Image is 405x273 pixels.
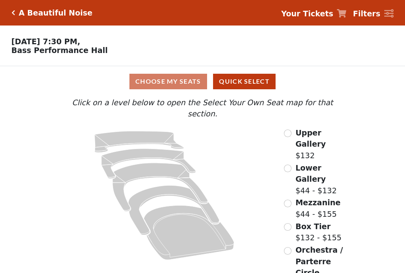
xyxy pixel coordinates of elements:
[295,197,340,220] label: $44 - $155
[295,221,342,244] label: $132 - $155
[144,205,235,260] path: Orchestra / Parterre Circle - Seats Available: 28
[281,8,346,20] a: Your Tickets
[353,9,380,18] strong: Filters
[295,198,340,207] span: Mezzanine
[102,149,196,179] path: Lower Gallery - Seats Available: 115
[281,9,333,18] strong: Your Tickets
[19,8,92,18] h5: A Beautiful Noise
[295,222,331,231] span: Box Tier
[295,163,326,184] span: Lower Gallery
[213,74,276,89] button: Quick Select
[295,162,349,196] label: $44 - $132
[295,128,326,149] span: Upper Gallery
[95,131,184,153] path: Upper Gallery - Seats Available: 152
[353,8,393,20] a: Filters
[12,10,15,16] a: Click here to go back to filters
[56,97,348,120] p: Click on a level below to open the Select Your Own Seat map for that section.
[295,127,349,161] label: $132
